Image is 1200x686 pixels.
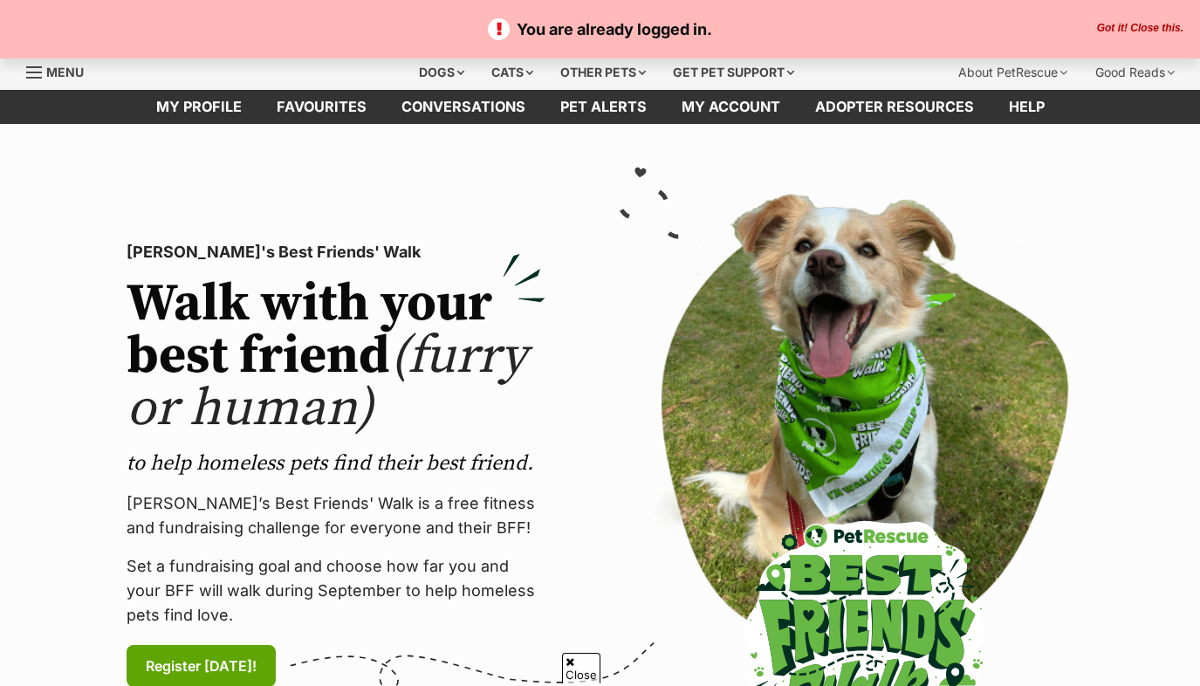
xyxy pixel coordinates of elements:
a: My account [664,90,798,124]
a: Favourites [259,90,384,124]
div: Good Reads [1083,55,1187,90]
span: Menu [46,65,84,79]
div: About PetRescue [946,55,1080,90]
p: Set a fundraising goal and choose how far you and your BFF will walk during September to help hom... [127,554,545,628]
div: Other pets [548,55,658,90]
p: [PERSON_NAME]'s Best Friends' Walk [127,240,545,264]
a: conversations [384,90,543,124]
span: Close [562,653,600,683]
a: Help [991,90,1062,124]
div: Cats [479,55,545,90]
span: (furry or human) [127,324,527,442]
a: Adopter resources [798,90,991,124]
a: My profile [139,90,259,124]
p: [PERSON_NAME]’s Best Friends' Walk is a free fitness and fundraising challenge for everyone and t... [127,491,545,540]
p: to help homeless pets find their best friend. [127,449,545,477]
h2: Walk with your best friend [127,278,545,436]
a: Menu [26,55,96,86]
div: Get pet support [661,55,806,90]
div: Dogs [407,55,477,90]
span: Register [DATE]! [146,655,257,676]
a: Pet alerts [543,90,664,124]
